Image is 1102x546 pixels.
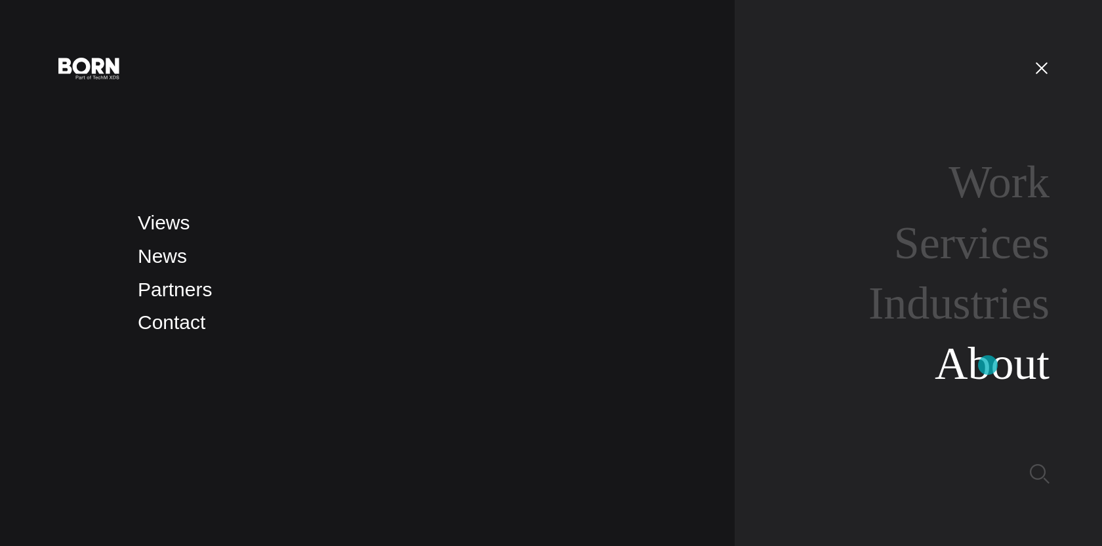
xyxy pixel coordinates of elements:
img: Search [1030,464,1050,484]
a: Views [138,212,190,233]
button: Open [1026,54,1057,81]
a: Industries [868,278,1050,328]
a: News [138,245,187,267]
a: Contact [138,311,205,333]
a: Work [949,157,1050,207]
a: Services [894,218,1050,268]
a: Partners [138,279,212,300]
a: About [935,338,1050,389]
